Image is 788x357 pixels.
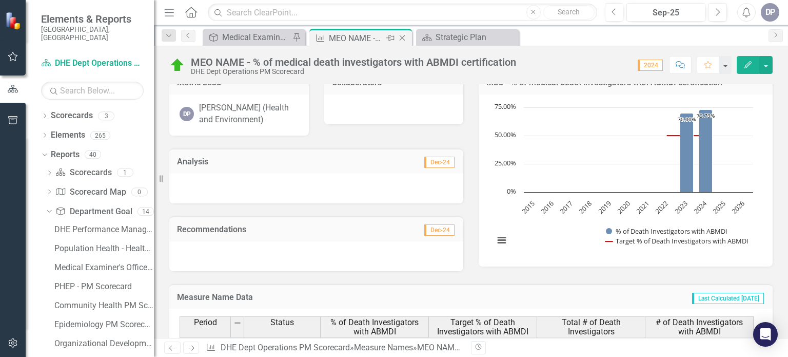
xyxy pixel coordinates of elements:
[169,57,186,73] img: On Target
[354,343,413,352] a: Measure Names
[52,221,154,237] a: DHE Performance Management Scorecard - Top Level
[52,316,154,332] a: Epidemiology PM Scorecard
[52,240,154,256] a: Population Health - Health Equity PM Scorecard
[41,25,144,42] small: [GEOGRAPHIC_DATA], [GEOGRAPHIC_DATA]
[417,343,673,352] div: MEO NAME - % of medical death investigators with ABMDI certification
[41,13,144,25] span: Elements & Reports
[208,4,597,22] input: Search ClearPoint...
[221,343,350,352] a: DHE Dept Operations PM Scorecard
[85,151,101,159] div: 40
[137,207,154,216] div: 14
[697,112,715,119] text: 72.73%
[615,199,632,216] text: 2020
[55,186,126,198] a: Scorecard Map
[194,318,217,327] span: Period
[131,187,148,196] div: 0
[761,3,779,22] button: DP
[54,339,154,348] div: Organizational Development PM Scorecard
[495,102,516,111] text: 75.00%
[54,225,154,234] div: DHE Performance Management Scorecard - Top Level
[206,342,463,354] div: » »
[41,58,144,69] a: DHE Dept Operations PM Scorecard
[177,225,369,234] h3: Recommendations
[55,167,111,179] a: Scorecards
[495,158,516,167] text: 25.00%
[424,157,455,168] span: Dec-24
[431,318,535,336] span: Target % of Death Investigators with ABMDI
[489,102,758,256] svg: Interactive chart
[543,5,595,20] button: Search
[654,199,671,216] text: 2022
[692,293,764,304] span: Last Calculated [DATE]
[558,199,575,216] text: 2017
[191,68,516,76] div: DHE Dept Operations PM Scorecard
[486,78,765,87] h3: MEO - % of medical death investigators with ABMDI certification
[52,278,154,294] a: PHEP - PM Scorecard
[699,109,713,192] path: 2024, 72.72727273. % of Death Investigators with ABMDI.
[647,318,751,336] span: # of Death Investigators with ABMDI
[54,282,154,291] div: PHEP - PM Scorecard
[270,318,294,327] span: Status
[577,199,594,216] text: 2018
[634,199,651,216] text: 2021
[638,60,663,71] span: 2024
[495,233,509,248] button: View chart menu, Chart
[711,199,727,216] text: 2025
[329,32,384,45] div: MEO NAME - % of medical death investigators with ABMDI certification
[753,322,778,347] div: Open Intercom Messenger
[630,7,702,19] div: Sep-25
[51,129,85,141] a: Elements
[54,244,154,253] div: Population Health - Health Equity PM Scorecard
[98,111,114,120] div: 3
[436,31,516,44] div: Strategic Plan
[495,130,516,139] text: 50.00%
[90,131,110,140] div: 265
[51,110,93,122] a: Scorecards
[177,157,317,166] h3: Analysis
[520,199,537,216] text: 2015
[233,319,242,327] img: 8DAGhfEEPCf229AAAAAElFTkSuQmCC
[323,318,426,336] span: % of Death Investigators with ABMDI
[332,78,456,87] h3: Collaborators
[55,206,132,218] a: Department Goal
[626,3,705,22] button: Sep-25
[539,199,556,216] text: 2016
[222,31,290,44] div: Medical Examiner's Office PM Scorecard
[692,198,708,215] text: 2024
[41,82,144,100] input: Search Below...
[489,102,762,256] div: Chart. Highcharts interactive chart.
[680,113,694,192] path: 2023, 70. % of Death Investigators with ABMDI.
[678,116,696,123] text: 70.00%
[606,227,727,236] button: Show % of Death Investigators with ABMDI
[51,149,80,161] a: Reports
[596,199,613,216] text: 2019
[205,31,290,44] a: Medical Examiner's Office PM Scorecard
[54,301,154,310] div: Community Health PM Scorecard
[177,78,301,87] h3: Metric Lead
[54,320,154,329] div: Epidemiology PM Scorecard
[5,11,23,29] img: ClearPoint Strategy
[539,318,643,336] span: Total # of Death Investigators
[54,263,154,272] div: Medical Examiner's Office PM Scorecard
[424,224,455,236] span: Dec-24
[52,297,154,313] a: Community Health PM Scorecard
[52,335,154,351] a: Organizational Development PM Scorecard
[199,102,299,126] div: [PERSON_NAME] (Health and Environment)
[52,259,154,275] a: Medical Examiner's Office PM Scorecard
[605,236,748,246] button: Show Target % of Death Investigators with ABMDI
[673,199,689,216] text: 2023
[730,199,747,216] text: 2026
[180,107,194,121] div: DP
[558,8,580,16] span: Search
[191,57,516,68] div: MEO NAME - % of medical death investigators with ABMDI certification
[117,168,133,177] div: 1
[419,31,516,44] a: Strategic Plan
[177,293,477,302] h3: Measure Name Data
[507,186,516,196] text: 0%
